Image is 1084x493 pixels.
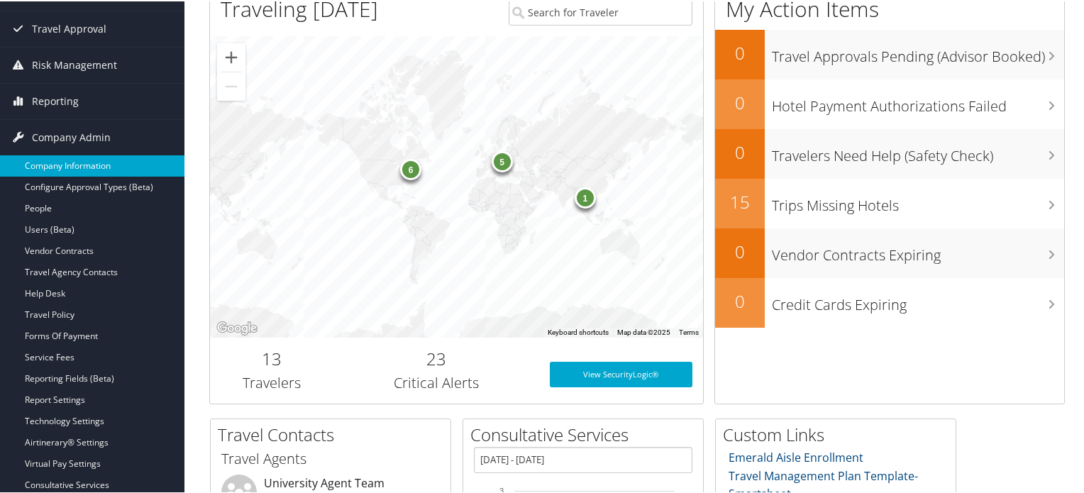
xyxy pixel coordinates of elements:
[32,10,106,45] span: Travel Approval
[679,327,699,335] a: Terms (opens in new tab)
[217,71,245,99] button: Zoom out
[715,288,765,312] h2: 0
[221,372,323,392] h3: Travelers
[214,318,260,336] a: Open this area in Google Maps (opens a new window)
[550,360,693,386] a: View SecurityLogic®
[470,421,703,445] h2: Consultative Services
[723,421,956,445] h2: Custom Links
[400,157,421,178] div: 6
[574,185,595,206] div: 1
[715,189,765,213] h2: 15
[772,187,1064,214] h3: Trips Missing Hotels
[772,287,1064,314] h3: Credit Cards Expiring
[344,345,529,370] h2: 23
[715,78,1064,128] a: 0Hotel Payment Authorizations Failed
[715,139,765,163] h2: 0
[715,238,765,262] h2: 0
[491,149,512,170] div: 5
[715,89,765,113] h2: 0
[772,237,1064,264] h3: Vendor Contracts Expiring
[772,138,1064,165] h3: Travelers Need Help (Safety Check)
[772,38,1064,65] h3: Travel Approvals Pending (Advisor Booked)
[715,177,1064,227] a: 15Trips Missing Hotels
[214,318,260,336] img: Google
[617,327,670,335] span: Map data ©2025
[715,277,1064,326] a: 0Credit Cards Expiring
[715,128,1064,177] a: 0Travelers Need Help (Safety Check)
[344,372,529,392] h3: Critical Alerts
[32,118,111,154] span: Company Admin
[217,42,245,70] button: Zoom in
[221,448,440,467] h3: Travel Agents
[32,82,79,118] span: Reporting
[548,326,609,336] button: Keyboard shortcuts
[715,227,1064,277] a: 0Vendor Contracts Expiring
[32,46,117,82] span: Risk Management
[218,421,450,445] h2: Travel Contacts
[221,345,323,370] h2: 13
[715,28,1064,78] a: 0Travel Approvals Pending (Advisor Booked)
[729,448,863,464] a: Emerald Aisle Enrollment
[715,40,765,64] h2: 0
[772,88,1064,115] h3: Hotel Payment Authorizations Failed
